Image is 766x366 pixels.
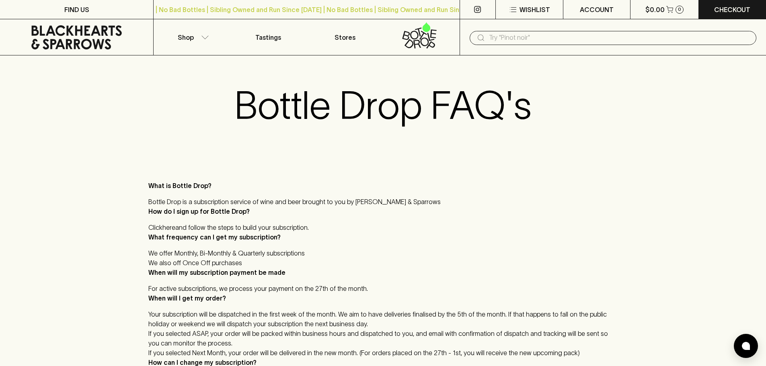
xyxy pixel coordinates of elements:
p: Stores [335,33,355,42]
li: Bottle Drop is a subscription service of wine and beer brought to you by [PERSON_NAME] & Sparrows [148,197,618,207]
p: $0.00 [645,5,665,14]
p: Wishlist [520,5,550,14]
img: bubble-icon [742,342,750,350]
li: Your subscription will be dispatched in the first week of the month. We aim to have deliveries fi... [148,309,618,329]
p: 0 [678,7,681,12]
strong: How can I change my subscription? [148,359,257,366]
a: Stores [307,19,383,55]
li: For active subscriptions, we process your payment on the 27th of the month. [148,284,618,293]
p: Checkout [714,5,750,14]
li: If you selected Next Month, your order will be delivered in the new month. (For orders placed on ... [148,348,618,358]
strong: When will I get my order? [148,294,226,302]
input: Try "Pinot noir" [489,31,750,44]
p: Shop [178,33,194,42]
h1: Bottle Drop FAQ's [234,83,532,128]
strong: What is Bottle Drop? [148,182,212,189]
strong: How do I sign up for Bottle Drop? [148,208,250,215]
a: Tastings [230,19,306,55]
li: We also off Once Off purchases [148,258,618,268]
p: Tastings [255,33,281,42]
strong: What frequency can I get my subscription? [148,233,281,241]
button: Shop [154,19,230,55]
li: If you selected ASAP, your order will be packed within business hours and dispatched to you, and ... [148,329,618,348]
strong: When will my subscription payment be made [148,269,285,276]
p: ACCOUNT [580,5,614,14]
a: here [162,224,175,231]
p: FIND US [64,5,89,14]
li: Click and follow the steps to build your subscription. [148,223,618,232]
li: We offer Monthly, Bi-Monthly & Quarterly subscriptions [148,248,618,258]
